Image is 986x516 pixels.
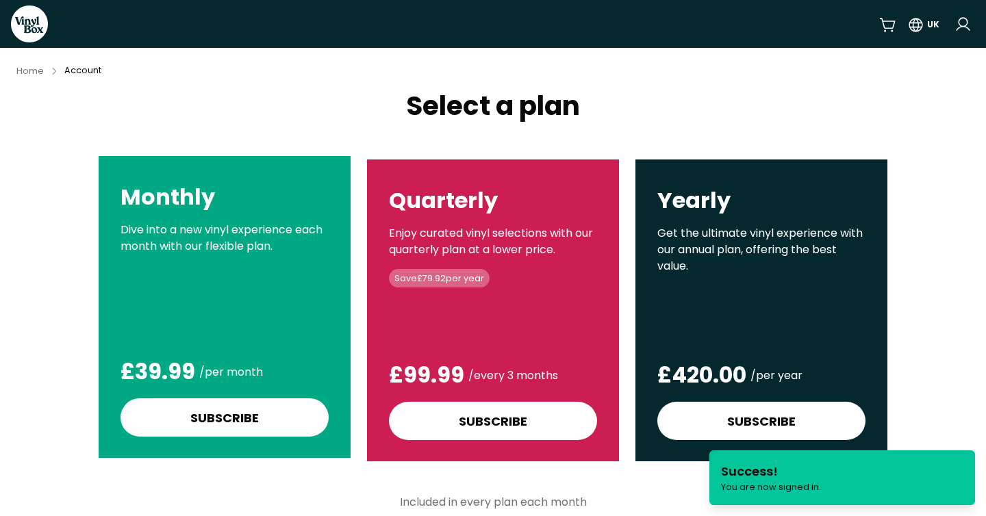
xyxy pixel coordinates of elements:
[657,187,865,214] h2: Yearly
[16,64,44,77] a: Home
[121,356,195,387] span: £39.99
[657,359,746,390] span: £420.00
[121,183,329,211] h2: Monthly
[727,412,796,430] div: Subscribe
[64,64,101,77] p: Account
[721,462,821,480] div: Success!
[635,153,887,454] button: YearlyGet the ultimate vinyl experience with our annual plan, offering the best value.£420.00/per...
[121,222,329,255] p: Dive into a new vinyl experience each month with our flexible plan.
[750,365,802,387] div: / per year
[190,409,259,427] div: Subscribe
[907,12,939,36] button: UK
[367,153,619,454] button: QuarterlyEnjoy curated vinyl selections with our quarterly plan at a lower price.Save£79.92per ye...
[459,412,527,430] div: Subscribe
[927,18,939,31] div: UK
[16,65,44,77] span: Home
[468,365,558,387] div: / every 3 months
[389,187,597,214] h2: Quarterly
[657,225,865,274] p: Get the ultimate vinyl experience with our annual plan, offering the best value.
[389,359,464,390] span: £99.99
[400,494,587,511] h4: Included in every plan each month
[389,225,597,258] p: Enjoy curated vinyl selections with our quarterly plan at a lower price.
[71,92,915,120] h1: Select a plan
[389,269,490,287] p: Save £79.92 per year
[199,361,263,383] div: / per month
[721,480,821,493] div: You are now signed in.
[99,153,351,454] button: MonthlyDive into a new vinyl experience each month with our flexible plan.£39.99/per month Subscribe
